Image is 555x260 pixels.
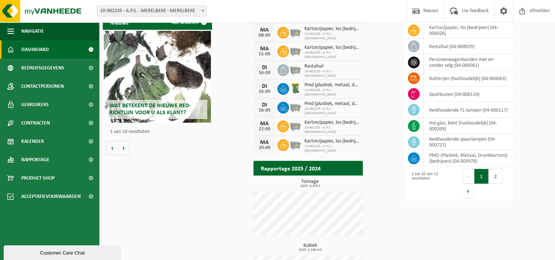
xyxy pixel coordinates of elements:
span: 2025: 0,370 t [257,184,363,188]
span: Wat betekent de nieuwe RED-richtlijn voor u als klant? [109,103,191,116]
div: MA [257,46,272,52]
div: 16-09 [257,89,272,94]
span: Pmd (plastiek, metaal, drankkartons) (bedrijven) [304,82,359,88]
img: WB-2500-GAL-GY-01 [289,138,302,151]
iframe: chat widget [4,244,123,260]
td: restafval (04-000029) [424,39,514,54]
div: 16-09 [257,108,272,113]
span: 10-982235 - A.P.S. - [GEOGRAPHIC_DATA] [304,126,359,134]
span: Bedrijfsgegevens [21,59,64,77]
img: WB-0240-HPE-GN-50 [289,82,302,94]
div: MA [257,27,272,33]
div: MA [257,121,272,127]
span: 10-982235 - A.P.S. - MERELBEKE - MERELBEKE [97,6,207,16]
td: spuitbussen (04-000114) [424,86,514,102]
span: Contracten [21,114,50,132]
h3: Tonnage [257,179,363,188]
div: 16-09 [257,71,272,76]
span: 10-982235 - A.P.S. - [GEOGRAPHIC_DATA] [304,51,359,59]
h3: Kubiek [257,243,363,252]
div: DI [257,65,272,71]
h2: Rapportage 2025 / 2024 [253,161,328,175]
img: WB-2500-GAL-GY-01 [289,101,302,113]
div: MA [257,140,272,145]
span: 10-982235 - A.P.S. - [GEOGRAPHIC_DATA] [304,88,359,97]
span: 10-982235 - A.P.S. - [GEOGRAPHIC_DATA] [304,107,359,116]
p: 1 van 10 resultaten [110,129,208,134]
button: 2 [489,169,503,184]
img: WB-2500-GAL-GY-01 [289,26,302,38]
span: Gebruikers [21,95,49,114]
a: Alle artikelen [166,15,211,30]
span: Karton/papier, los (bedrijven) [304,26,359,32]
span: Restafval [304,64,359,69]
a: Bekijk rapportage [308,175,362,190]
td: PMD (Plastiek, Metaal, Drankkartons) (bedrijven) (04-000978) [424,150,514,166]
td: batterijen (huishoudelijk) (04-000063) [424,71,514,86]
button: Volgende [118,141,129,155]
span: Karton/papier, los (bedrijven) [304,120,359,126]
span: 10-982235 - A.P.S. - [GEOGRAPHIC_DATA] [304,69,359,78]
span: Kalender [21,132,44,151]
span: Product Shop [21,169,55,187]
div: 15-09 [257,52,272,57]
img: WB-2500-GAL-GY-01 [289,44,302,57]
span: 2025: 2,500 m3 [257,248,363,252]
span: Contactpersonen [21,77,64,95]
td: hol glas, bont (huishoudelijk) (04-000209) [424,118,514,134]
span: Acceptatievoorwaarden [21,187,81,206]
td: kwikhoudende TL-lampen (04-000117) [424,102,514,118]
span: 10-982235 - A.P.S. - [GEOGRAPHIC_DATA] [304,32,359,41]
div: DI [257,102,272,108]
div: 22-09 [257,127,272,132]
div: 29-09 [257,145,272,151]
button: Previous [463,169,474,184]
img: WB-2500-GAL-GY-01 [289,119,302,132]
td: kwikhoudende spaarlampen (04-000727) [424,134,514,150]
button: 1 [474,169,489,184]
button: Next [463,184,474,198]
img: WB-2500-GAL-GY-01 [289,63,302,76]
td: karton/papier, los (bedrijven) (04-000026) [424,22,514,39]
button: Vorige [106,141,118,155]
div: 1 tot 10 van 12 resultaten [408,168,455,199]
span: Pmd (plastiek, metaal, drankkartons) (bedrijven) [304,101,359,107]
div: DI [257,83,272,89]
span: Rapportage [21,151,50,169]
div: 08-09 [257,33,272,38]
span: 10-982235 - A.P.S. - [GEOGRAPHIC_DATA] [304,144,359,153]
span: Karton/papier, los (bedrijven) [304,45,359,51]
span: 10-982235 - A.P.S. - MERELBEKE - MERELBEKE [97,6,207,17]
span: Dashboard [21,40,49,59]
span: Karton/papier, los (bedrijven) [304,138,359,144]
td: personenwagenbanden met en zonder velg (04-000061) [424,54,514,71]
a: Wat betekent de nieuwe RED-richtlijn voor u als klant? [104,31,211,123]
span: Navigatie [21,22,44,40]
